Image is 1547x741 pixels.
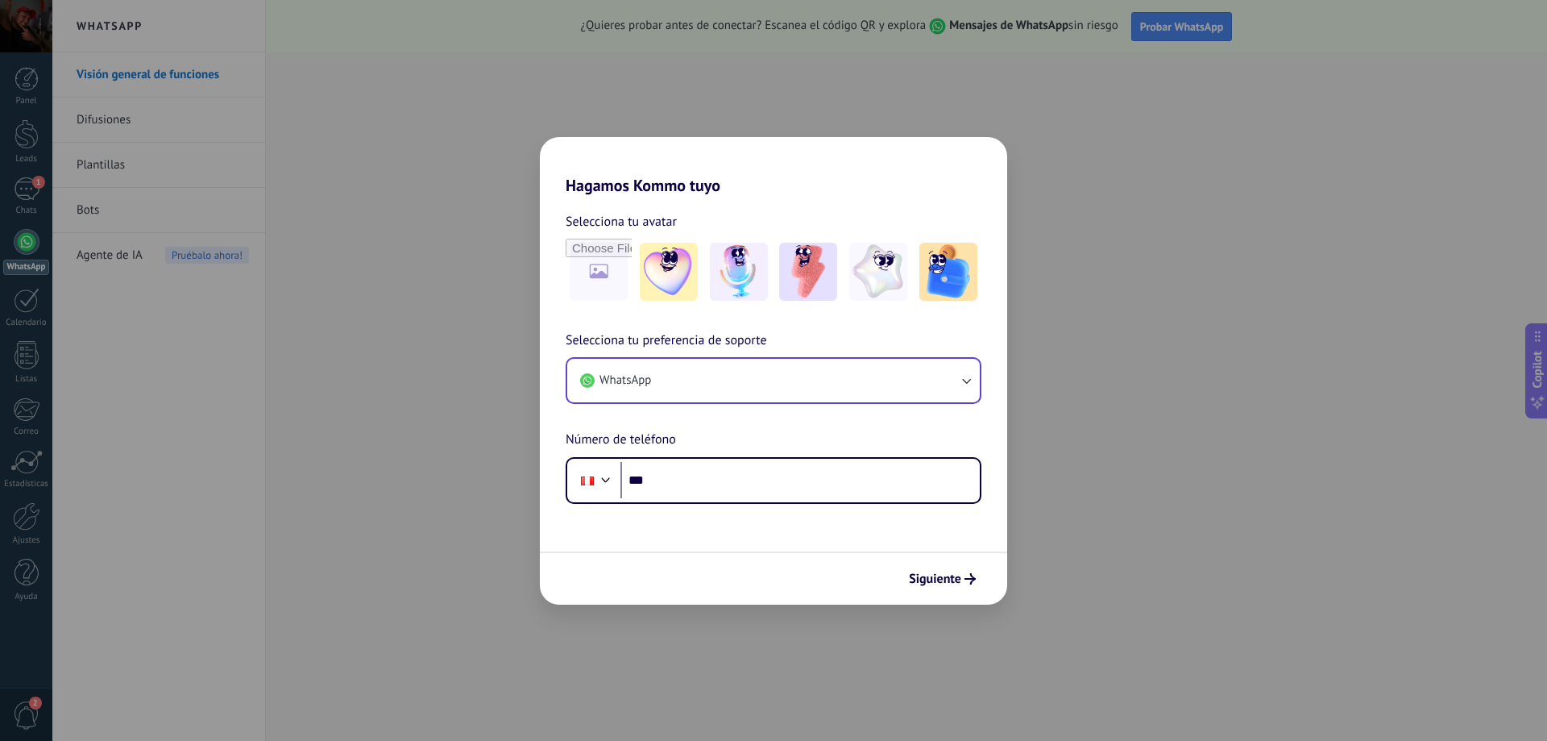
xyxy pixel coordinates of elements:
[909,573,961,585] span: Siguiente
[566,430,676,451] span: Número de teléfono
[779,243,837,301] img: -3.jpeg
[566,331,767,352] span: Selecciona tu preferencia de soporte
[599,373,651,389] span: WhatsApp
[640,243,698,301] img: -1.jpeg
[919,243,977,301] img: -5.jpeg
[540,137,1007,195] h2: Hagamos Kommo tuyo
[710,243,768,301] img: -2.jpeg
[567,359,980,402] button: WhatsApp
[566,211,677,232] span: Selecciona tu avatar
[902,565,983,593] button: Siguiente
[849,243,907,301] img: -4.jpeg
[572,464,603,497] div: Peru: + 51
